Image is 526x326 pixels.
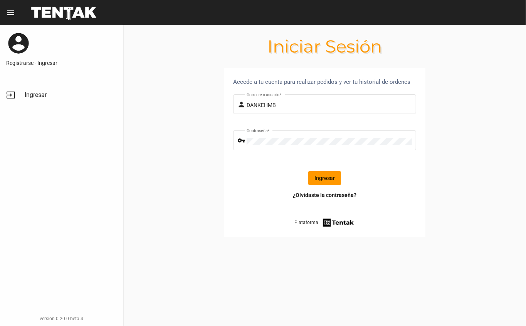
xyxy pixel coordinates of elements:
[6,315,117,323] div: version 0.20.0-beta.4
[6,8,15,17] mat-icon: menu
[6,31,31,56] mat-icon: account_circle
[25,91,47,99] span: Ingresar
[308,171,341,185] button: Ingresar
[123,40,526,53] h1: Iniciar Sesión
[294,217,355,228] a: Plataforma
[294,219,318,226] span: Plataforma
[233,77,416,87] div: Accede a tu cuenta para realizar pedidos y ver tu historial de ordenes
[6,90,15,100] mat-icon: input
[293,191,356,199] a: ¿Olvidaste la contraseña?
[322,217,355,228] img: tentak-firm.png
[237,100,247,109] mat-icon: person
[237,136,247,145] mat-icon: vpn_key
[6,59,117,67] a: Registrarse - Ingresar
